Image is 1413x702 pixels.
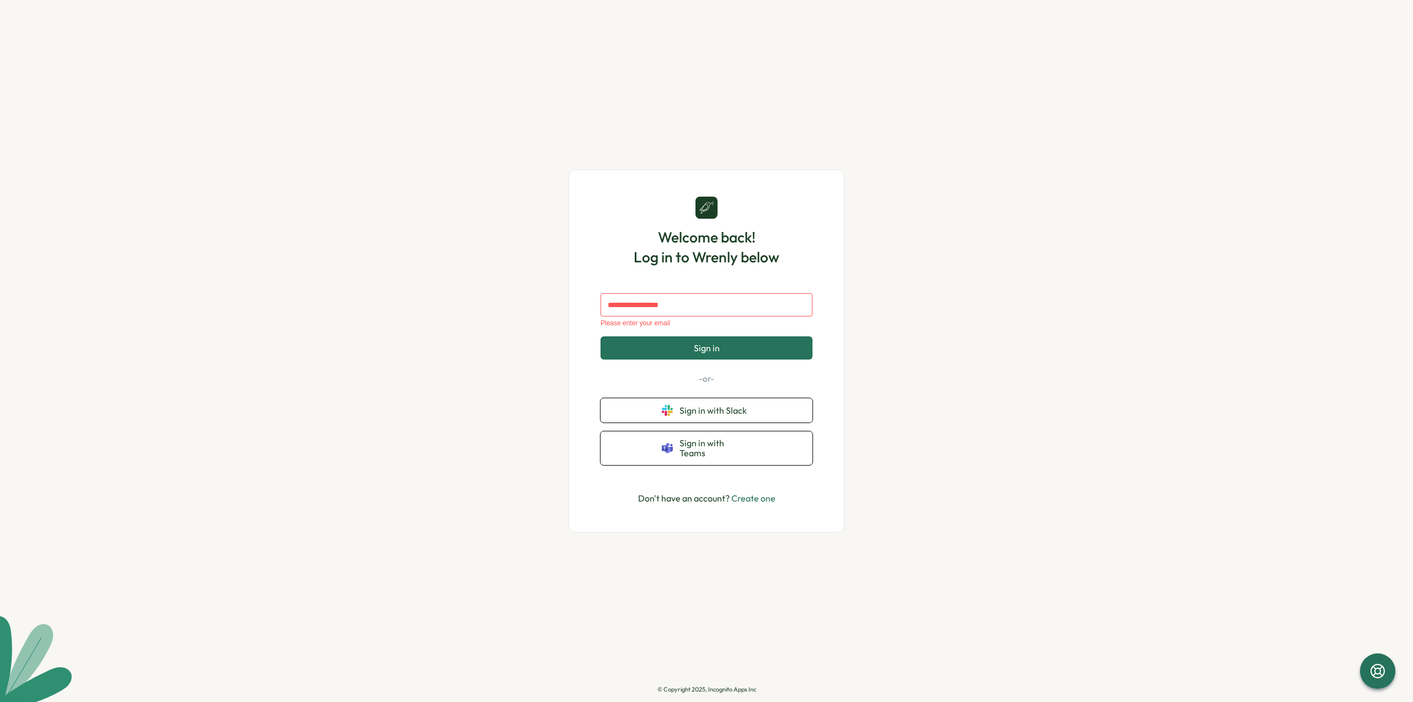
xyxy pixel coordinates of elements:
[601,431,812,465] button: Sign in with Teams
[638,492,775,505] p: Don't have an account?
[694,343,720,353] span: Sign in
[731,493,775,504] a: Create one
[634,228,779,266] h1: Welcome back! Log in to Wrenly below
[601,336,812,360] button: Sign in
[657,686,756,693] p: © Copyright 2025, Incognito Apps Inc
[679,405,751,415] span: Sign in with Slack
[601,398,812,423] button: Sign in with Slack
[601,373,812,385] p: -or-
[679,438,751,458] span: Sign in with Teams
[601,319,812,327] div: Please enter your email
